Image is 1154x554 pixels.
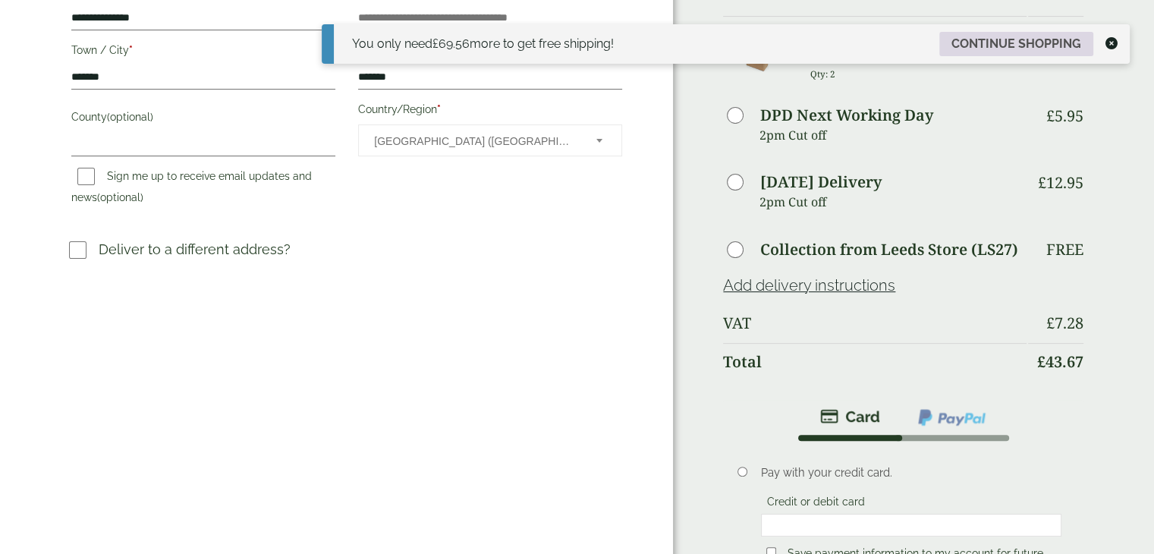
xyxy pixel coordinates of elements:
[99,239,291,260] p: Deliver to a different address?
[374,125,576,157] span: United Kingdom (UK)
[760,175,882,190] label: [DATE] Delivery
[759,190,1027,213] p: 2pm Cut off
[1037,351,1083,372] bdi: 43.67
[107,111,153,123] span: (optional)
[432,36,470,51] span: 69.56
[723,305,1027,342] th: VAT
[77,168,95,185] input: Sign me up to receive email updates and news(optional)
[1046,105,1055,126] span: £
[759,124,1027,146] p: 2pm Cut off
[1037,351,1046,372] span: £
[71,170,312,208] label: Sign me up to receive email updates and news
[97,191,143,203] span: (optional)
[1046,241,1083,259] p: Free
[71,39,335,65] label: Town / City
[761,464,1061,481] p: Pay with your credit card.
[723,276,895,294] a: Add delivery instructions
[129,44,133,56] abbr: required
[358,99,622,124] label: Country/Region
[939,32,1093,56] a: Continue shopping
[1038,172,1083,193] bdi: 12.95
[358,124,622,156] span: Country/Region
[1046,105,1083,126] bdi: 5.95
[432,36,439,51] span: £
[917,408,987,427] img: ppcp-gateway.png
[352,35,614,53] div: You only need more to get free shipping!
[1038,172,1046,193] span: £
[1046,313,1055,333] span: £
[437,103,441,115] abbr: required
[71,106,335,132] label: County
[723,343,1027,380] th: Total
[761,496,871,512] label: Credit or debit card
[820,408,880,426] img: stripe.png
[760,108,933,123] label: DPD Next Working Day
[1046,313,1083,333] bdi: 7.28
[760,242,1018,257] label: Collection from Leeds Store (LS27)
[766,518,1057,532] iframe: Secure card payment input frame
